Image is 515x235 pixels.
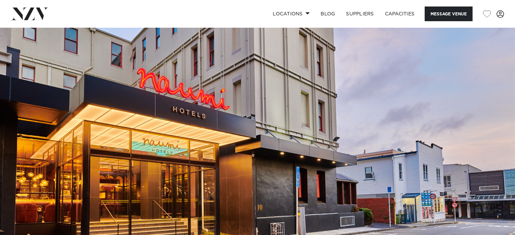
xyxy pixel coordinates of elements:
[340,6,379,21] a: SUPPLIERS
[425,6,473,21] button: Message Venue
[315,6,340,21] a: BLOG
[11,8,48,20] img: nzv-logo.png
[379,6,420,21] a: Capacities
[267,6,315,21] a: Locations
